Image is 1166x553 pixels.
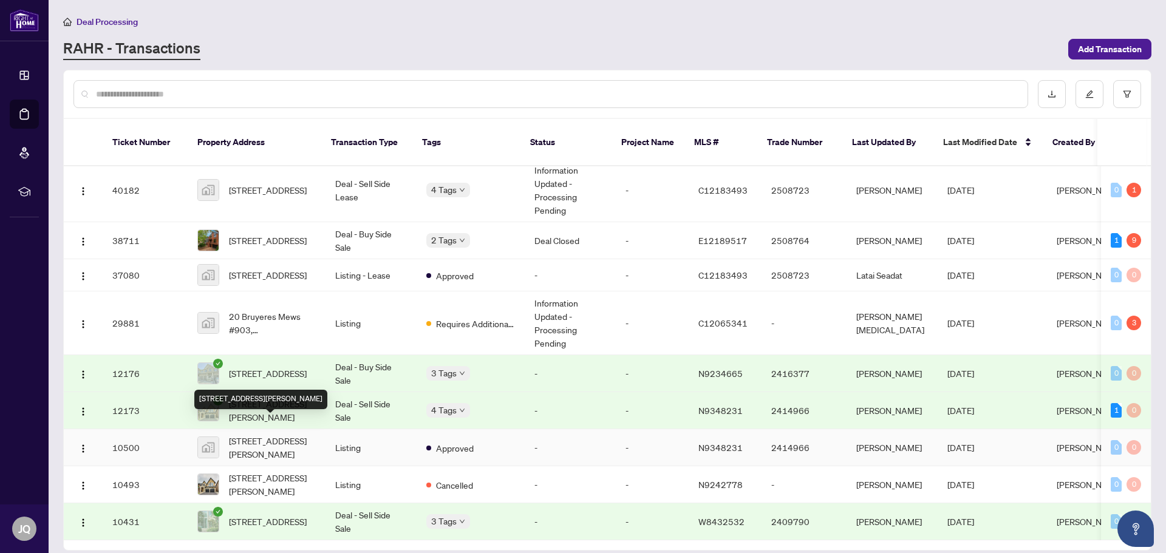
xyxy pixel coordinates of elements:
span: [PERSON_NAME] [1057,516,1122,527]
span: [STREET_ADDRESS] [229,234,307,247]
button: Logo [73,438,93,457]
span: [STREET_ADDRESS] [229,268,307,282]
img: thumbnail-img [198,180,219,200]
td: - [616,259,689,291]
span: N9242778 [698,479,743,490]
span: [DATE] [947,317,974,328]
button: edit [1076,80,1103,108]
img: thumbnail-img [198,437,219,458]
span: home [63,18,72,26]
span: [DATE] [947,235,974,246]
td: [PERSON_NAME] [847,503,938,540]
span: down [459,407,465,413]
img: Logo [78,444,88,453]
button: download [1038,80,1066,108]
td: 12173 [103,392,188,429]
span: C12183493 [698,270,748,280]
td: 12176 [103,355,188,392]
div: 0 [1111,183,1122,197]
button: Open asap [1117,511,1154,547]
td: - [616,158,689,222]
span: N9348231 [698,405,743,416]
span: N9234665 [698,368,743,379]
th: MLS # [684,119,757,166]
td: 2414966 [762,392,847,429]
td: - [525,466,616,503]
span: Requires Additional Docs [436,317,515,330]
img: Logo [78,518,88,528]
div: 0 [1111,316,1122,330]
span: [DATE] [947,405,974,416]
span: down [459,370,465,376]
button: Add Transaction [1068,39,1151,59]
td: Information Updated - Processing Pending [525,158,616,222]
span: C12183493 [698,185,748,195]
th: Tags [412,119,520,166]
td: Deal - Buy Side Sale [326,355,417,392]
td: 2508764 [762,222,847,259]
span: [PERSON_NAME] [1057,479,1122,490]
span: [PERSON_NAME] [1057,185,1122,195]
td: Listing [326,466,417,503]
span: [DATE] [947,185,974,195]
div: 1 [1127,183,1141,197]
td: 2414966 [762,429,847,466]
td: - [616,466,689,503]
th: Transaction Type [321,119,412,166]
span: 3 Tags [431,514,457,528]
div: 0 [1127,477,1141,492]
span: 20 Bruyeres Mews #903, [GEOGRAPHIC_DATA], [GEOGRAPHIC_DATA], [GEOGRAPHIC_DATA] [229,310,316,336]
button: Logo [73,231,93,250]
span: [PERSON_NAME] [1057,405,1122,416]
th: Last Updated By [842,119,933,166]
span: [DATE] [947,368,974,379]
td: 40182 [103,158,188,222]
td: - [616,291,689,355]
button: Logo [73,475,93,494]
button: filter [1113,80,1141,108]
div: 1 [1111,233,1122,248]
span: Last Modified Date [943,135,1017,149]
td: Listing - Lease [326,259,417,291]
td: - [616,429,689,466]
td: Deal - Sell Side Sale [326,503,417,540]
span: E12189517 [698,235,747,246]
th: Trade Number [757,119,842,166]
img: Logo [78,271,88,281]
div: 0 [1111,514,1122,529]
img: logo [10,9,39,32]
span: [DATE] [947,479,974,490]
div: 0 [1111,440,1122,455]
span: [STREET_ADDRESS][PERSON_NAME] [229,434,316,461]
td: [PERSON_NAME] [847,355,938,392]
div: [STREET_ADDRESS][PERSON_NAME] [194,390,327,409]
div: 0 [1127,440,1141,455]
td: [PERSON_NAME][MEDICAL_DATA] [847,291,938,355]
th: Last Modified Date [933,119,1043,166]
span: 3 Tags [431,366,457,380]
td: [PERSON_NAME] [847,429,938,466]
button: Logo [73,265,93,285]
td: Listing [326,429,417,466]
span: [PERSON_NAME] [1057,317,1122,328]
td: [PERSON_NAME] [847,392,938,429]
td: [PERSON_NAME] [847,158,938,222]
img: thumbnail-img [198,313,219,333]
span: [STREET_ADDRESS][PERSON_NAME] [229,471,316,498]
span: down [459,518,465,524]
span: [DATE] [947,442,974,453]
td: 10431 [103,503,188,540]
th: Property Address [188,119,321,166]
div: 9 [1127,233,1141,248]
span: Approved [436,269,474,282]
td: 10493 [103,466,188,503]
span: JQ [18,520,30,537]
img: Logo [78,319,88,329]
span: [PERSON_NAME] [1057,442,1122,453]
div: 0 [1111,477,1122,492]
td: 2416377 [762,355,847,392]
span: [STREET_ADDRESS][PERSON_NAME] [229,397,316,424]
span: Approved [436,441,474,455]
span: check-circle [213,507,223,517]
td: [PERSON_NAME] [847,222,938,259]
